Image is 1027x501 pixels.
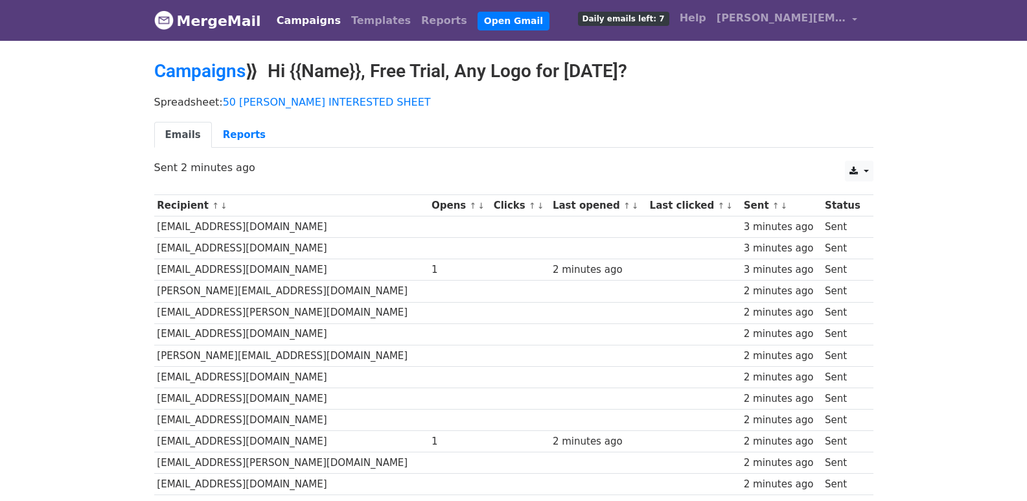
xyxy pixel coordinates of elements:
div: 2 minutes ago [744,456,819,471]
td: [PERSON_NAME][EMAIL_ADDRESS][DOMAIN_NAME] [154,345,429,366]
div: 2 minutes ago [744,434,819,449]
a: ↑ [717,201,724,211]
a: MergeMail [154,7,261,34]
p: Spreadsheet: [154,95,873,109]
h2: ⟫ Hi {{Name}}, Free Trial, Any Logo for [DATE]? [154,60,873,82]
div: 3 minutes ago [744,241,819,256]
div: 2 minutes ago [744,391,819,406]
div: 3 minutes ago [744,220,819,235]
td: Sent [822,216,866,238]
div: 3 minutes ago [744,262,819,277]
a: ↑ [212,201,219,211]
th: Clicks [490,195,549,216]
a: ↑ [470,201,477,211]
div: 2 minutes ago [744,370,819,385]
th: Sent [741,195,822,216]
p: Sent 2 minutes ago [154,161,873,174]
span: [PERSON_NAME][EMAIL_ADDRESS][DOMAIN_NAME] [717,10,846,26]
td: Sent [822,302,866,323]
a: ↓ [781,201,788,211]
td: Sent [822,388,866,409]
a: ↓ [478,201,485,211]
th: Status [822,195,866,216]
a: Templates [346,8,416,34]
td: [EMAIL_ADDRESS][DOMAIN_NAME] [154,366,429,388]
a: 50 [PERSON_NAME] INTERESTED SHEET [223,96,431,108]
td: [EMAIL_ADDRESS][DOMAIN_NAME] [154,431,429,452]
a: Campaigns [271,8,346,34]
td: [EMAIL_ADDRESS][DOMAIN_NAME] [154,216,429,238]
td: [EMAIL_ADDRESS][DOMAIN_NAME] [154,238,429,259]
td: [EMAIL_ADDRESS][DOMAIN_NAME] [154,259,429,281]
div: 2 minutes ago [744,327,819,342]
td: Sent [822,431,866,452]
div: 2 minutes ago [744,305,819,320]
div: 2 minutes ago [744,413,819,428]
div: 1 [432,262,487,277]
div: 2 minutes ago [744,477,819,492]
td: Sent [822,366,866,388]
th: Opens [428,195,490,216]
div: 2 minutes ago [553,262,643,277]
span: Daily emails left: 7 [578,12,669,26]
td: [EMAIL_ADDRESS][PERSON_NAME][DOMAIN_NAME] [154,452,429,474]
th: Last opened [549,195,647,216]
a: ↑ [623,201,630,211]
td: [PERSON_NAME][EMAIL_ADDRESS][DOMAIN_NAME] [154,281,429,302]
td: Sent [822,238,866,259]
a: ↑ [772,201,779,211]
a: ↓ [220,201,227,211]
img: MergeMail logo [154,10,174,30]
a: ↓ [632,201,639,211]
a: Daily emails left: 7 [573,5,675,31]
a: Help [675,5,711,31]
td: Sent [822,259,866,281]
a: Emails [154,122,212,148]
td: [EMAIL_ADDRESS][DOMAIN_NAME] [154,410,429,431]
td: Sent [822,474,866,495]
td: [EMAIL_ADDRESS][DOMAIN_NAME] [154,474,429,495]
div: 2 minutes ago [744,349,819,364]
a: [PERSON_NAME][EMAIL_ADDRESS][DOMAIN_NAME] [711,5,863,36]
a: Open Gmail [478,12,549,30]
th: Last clicked [647,195,741,216]
div: 2 minutes ago [553,434,643,449]
a: Campaigns [154,60,246,82]
td: [EMAIL_ADDRESS][DOMAIN_NAME] [154,323,429,345]
div: 2 minutes ago [744,284,819,299]
a: Reports [212,122,277,148]
td: Sent [822,323,866,345]
a: ↓ [726,201,733,211]
a: Reports [416,8,472,34]
td: [EMAIL_ADDRESS][PERSON_NAME][DOMAIN_NAME] [154,302,429,323]
div: 1 [432,434,487,449]
td: Sent [822,345,866,366]
a: ↑ [529,201,536,211]
td: [EMAIL_ADDRESS][DOMAIN_NAME] [154,388,429,409]
td: Sent [822,452,866,474]
a: ↓ [537,201,544,211]
th: Recipient [154,195,429,216]
td: Sent [822,281,866,302]
td: Sent [822,410,866,431]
